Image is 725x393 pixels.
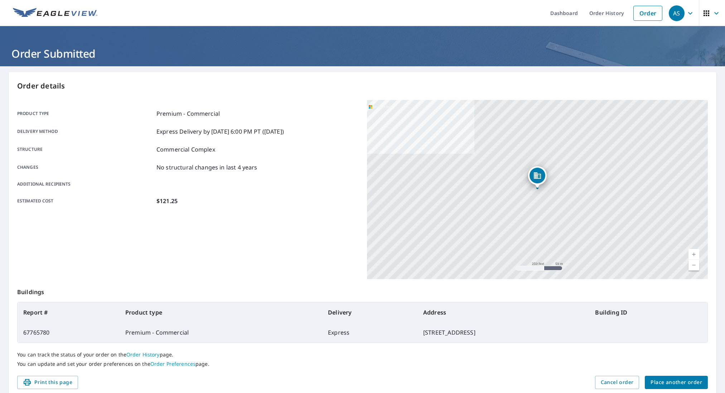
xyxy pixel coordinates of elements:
[669,5,685,21] div: AS
[17,279,708,302] p: Buildings
[601,378,634,387] span: Cancel order
[17,376,78,389] button: Print this page
[120,302,322,322] th: Product type
[322,302,417,322] th: Delivery
[9,46,716,61] h1: Order Submitted
[126,351,160,358] a: Order History
[18,322,120,342] td: 67765780
[645,376,708,389] button: Place another order
[528,166,547,188] div: Dropped pin, building 1, Commercial property, 7001 Flicker Ct Ventura, CA 93003
[156,127,284,136] p: Express Delivery by [DATE] 6:00 PM PT ([DATE])
[688,260,699,270] a: Current Level 17, Zoom Out
[17,181,154,187] p: Additional recipients
[417,302,590,322] th: Address
[156,109,220,118] p: Premium - Commercial
[595,376,639,389] button: Cancel order
[17,163,154,172] p: Changes
[23,378,72,387] span: Print this page
[322,322,417,342] td: Express
[17,127,154,136] p: Delivery method
[156,145,215,154] p: Commercial Complex
[688,249,699,260] a: Current Level 17, Zoom In
[589,302,707,322] th: Building ID
[633,6,662,21] a: Order
[120,322,322,342] td: Premium - Commercial
[150,360,195,367] a: Order Preferences
[17,109,154,118] p: Product type
[17,81,708,91] p: Order details
[13,8,97,19] img: EV Logo
[17,351,708,358] p: You can track the status of your order on the page.
[18,302,120,322] th: Report #
[17,145,154,154] p: Structure
[417,322,590,342] td: [STREET_ADDRESS]
[17,361,708,367] p: You can update and set your order preferences on the page.
[156,163,257,172] p: No structural changes in last 4 years
[651,378,702,387] span: Place another order
[156,197,178,205] p: $121.25
[17,197,154,205] p: Estimated cost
